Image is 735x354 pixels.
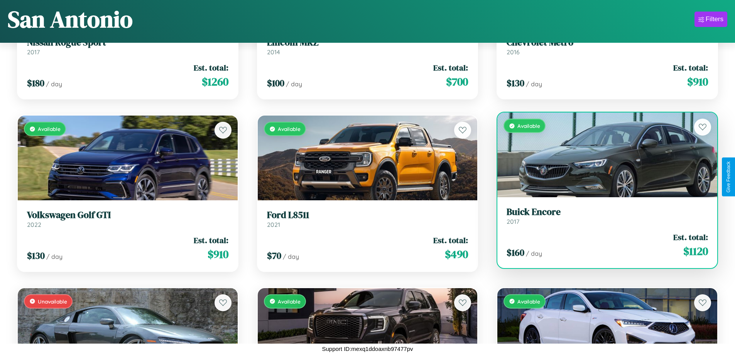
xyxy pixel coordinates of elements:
span: 2021 [267,221,280,228]
span: / day [526,80,542,88]
h3: Lincoln MKZ [267,37,468,48]
span: $ 910 [208,247,228,262]
span: Available [517,122,540,129]
span: Est. total: [433,62,468,73]
span: / day [526,250,542,257]
span: 2016 [507,48,520,56]
a: Lincoln MKZ2014 [267,37,468,56]
span: $ 100 [267,77,284,89]
span: Est. total: [433,235,468,246]
span: $ 130 [507,77,524,89]
span: Available [517,298,540,305]
div: Give Feedback [726,161,731,193]
span: $ 130 [27,249,45,262]
span: / day [283,253,299,260]
span: / day [46,253,63,260]
p: Support ID: mexq1ddoaxnb97477pv [322,344,413,354]
span: $ 1260 [202,74,228,89]
span: Est. total: [194,62,228,73]
h3: Nissan Rogue Sport [27,37,228,48]
span: 2014 [267,48,280,56]
span: Available [38,126,61,132]
span: $ 180 [27,77,44,89]
h3: Buick Encore [507,206,708,218]
span: $ 70 [267,249,281,262]
span: / day [46,80,62,88]
span: Available [278,126,301,132]
a: Chevrolet Metro2016 [507,37,708,56]
span: 2022 [27,221,41,228]
h1: San Antonio [8,3,133,35]
span: $ 160 [507,246,524,259]
h3: Ford L8511 [267,210,468,221]
a: Ford L85112021 [267,210,468,228]
span: $ 490 [445,247,468,262]
span: Est. total: [673,62,708,73]
button: Filters [694,12,727,27]
a: Buick Encore2017 [507,206,708,225]
div: Filters [706,15,723,23]
span: Available [278,298,301,305]
span: Est. total: [673,232,708,243]
span: / day [286,80,302,88]
span: 2017 [507,218,519,225]
a: Volkswagen Golf GTI2022 [27,210,228,228]
span: $ 910 [687,74,708,89]
span: $ 700 [446,74,468,89]
h3: Chevrolet Metro [507,37,708,48]
span: $ 1120 [683,243,708,259]
a: Nissan Rogue Sport2017 [27,37,228,56]
span: Unavailable [38,298,67,305]
span: 2017 [27,48,40,56]
h3: Volkswagen Golf GTI [27,210,228,221]
span: Est. total: [194,235,228,246]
